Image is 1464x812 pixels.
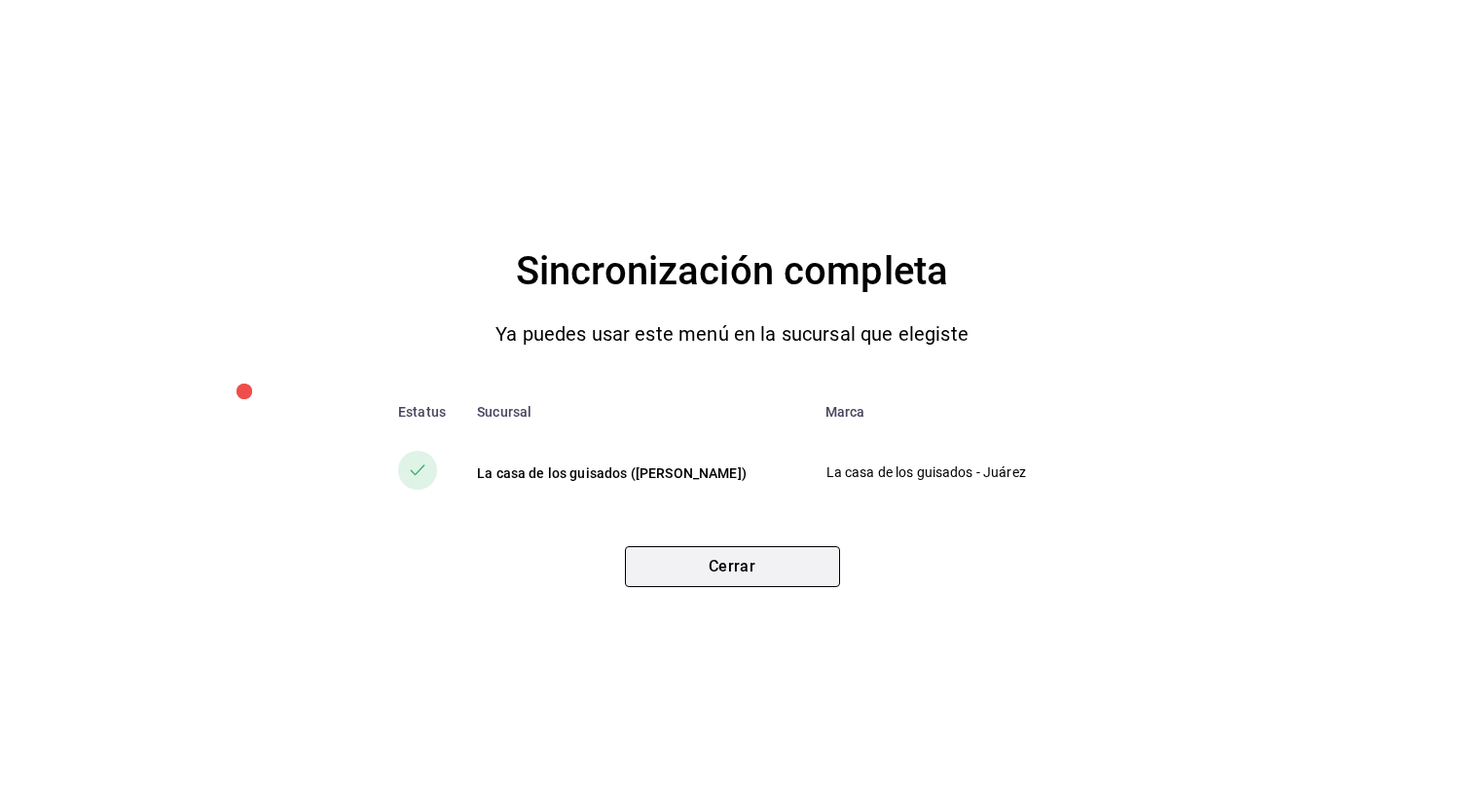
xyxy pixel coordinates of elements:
[625,546,840,587] button: Cerrar
[810,388,1097,435] th: Marca
[516,240,948,303] h4: Sincronización completa
[826,462,1065,483] p: La casa de los guisados - Juárez
[461,388,810,435] th: Sucursal
[477,463,794,483] div: La casa de los guisados ([PERSON_NAME])
[495,318,969,350] p: Ya puedes usar este menú en la sucursal que elegiste
[367,388,461,435] th: Estatus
